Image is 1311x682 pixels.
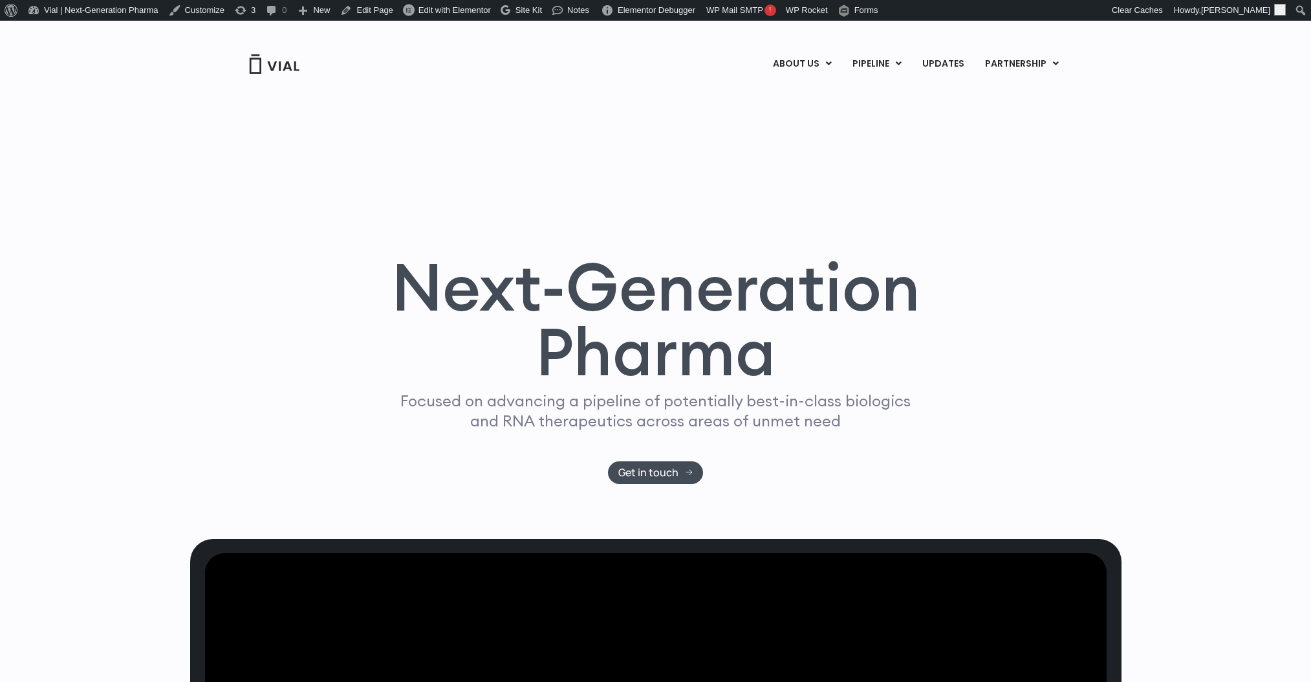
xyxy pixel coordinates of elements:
[376,254,936,385] h1: Next-Generation Pharma
[912,53,974,75] a: UPDATES
[608,461,703,484] a: Get in touch
[618,468,678,478] span: Get in touch
[763,53,841,75] a: ABOUT USMenu Toggle
[395,391,916,431] p: Focused on advancing a pipeline of potentially best-in-class biologics and RNA therapeutics acros...
[842,53,911,75] a: PIPELINEMenu Toggle
[418,5,491,15] span: Edit with Elementor
[764,5,776,16] span: !
[975,53,1069,75] a: PARTNERSHIPMenu Toggle
[1201,5,1270,15] span: [PERSON_NAME]
[515,5,542,15] span: Site Kit
[248,54,300,74] img: Vial Logo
